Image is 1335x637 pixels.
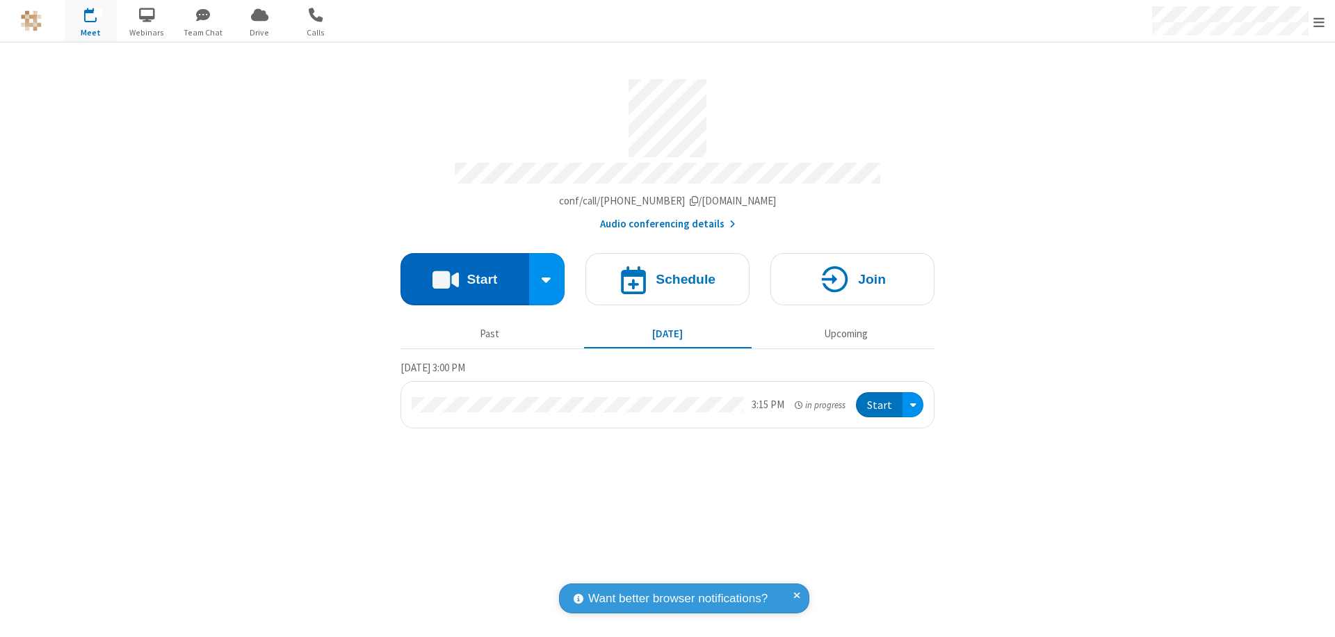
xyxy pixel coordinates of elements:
[406,321,574,347] button: Past
[400,360,934,429] section: Today's Meetings
[795,398,845,412] em: in progress
[656,273,715,286] h4: Schedule
[600,216,736,232] button: Audio conferencing details
[858,273,886,286] h4: Join
[400,69,934,232] section: Account details
[94,8,103,18] div: 1
[752,397,784,413] div: 3:15 PM
[762,321,930,347] button: Upcoming
[856,392,903,418] button: Start
[467,273,497,286] h4: Start
[585,253,750,305] button: Schedule
[1300,601,1325,627] iframe: Chat
[559,193,777,209] button: Copy my meeting room linkCopy my meeting room link
[121,26,173,39] span: Webinars
[588,590,768,608] span: Want better browser notifications?
[21,10,42,31] img: QA Selenium DO NOT DELETE OR CHANGE
[770,253,934,305] button: Join
[584,321,752,347] button: [DATE]
[903,392,923,418] div: Open menu
[559,194,777,207] span: Copy my meeting room link
[400,361,465,374] span: [DATE] 3:00 PM
[234,26,286,39] span: Drive
[529,253,565,305] div: Start conference options
[65,26,117,39] span: Meet
[177,26,229,39] span: Team Chat
[400,253,529,305] button: Start
[290,26,342,39] span: Calls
